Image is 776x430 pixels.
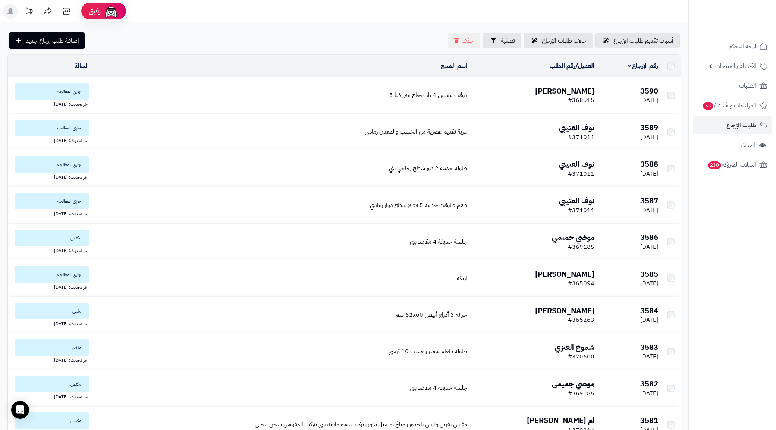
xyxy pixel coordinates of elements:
[20,4,38,21] a: تحديثات المنصة
[555,342,594,353] b: شموخ العنزي
[640,232,658,243] b: 3586
[693,77,772,95] a: الطلبات
[640,96,658,105] span: [DATE]
[559,158,594,170] b: نوف العتيبي
[535,85,594,97] b: [PERSON_NAME]
[559,195,594,206] b: نوف العتيبي
[640,158,658,170] b: 3588
[578,62,594,70] a: العميل
[11,319,89,327] div: اخر تحديث: [DATE]
[568,96,594,105] span: #368515
[640,279,658,288] span: [DATE]
[568,133,594,142] span: #371011
[542,36,587,45] span: حالات طلبات الإرجاع
[89,7,101,16] span: رفيق
[640,206,658,215] span: [DATE]
[370,201,467,210] a: طقم طاولات خدمة 5 قطع سطح دوار رمادي
[640,133,658,142] span: [DATE]
[11,136,89,144] div: اخر تحديث: [DATE]
[693,156,772,174] a: السلات المتروكة230
[457,274,467,283] a: اريكه
[640,195,658,206] b: 3587
[255,420,467,429] a: مفرش نفرين وليش تاخذون مباغ توصيل بدون تركيب وهو مافيه شي يتركب المفروش شحن مجاني
[15,303,89,319] span: ملغي
[568,206,594,215] span: #371011
[640,242,658,251] span: [DATE]
[15,230,89,246] span: مكتمل
[640,342,658,353] b: 3583
[389,164,467,173] a: طاولة خدمة 2 دور سطح زجاجي بني
[552,378,594,389] b: موضي جميمي
[703,102,713,110] span: 53
[715,61,756,71] span: الأقسام والمنتجات
[410,383,467,392] a: جلسة حديقة 4 مقاعد بني
[448,33,480,48] button: حذف
[11,392,89,400] div: اخر تحديث: [DATE]
[613,36,673,45] span: أسباب تقديم طلبات الإرجاع
[552,232,594,243] b: موضي جميمي
[104,4,119,19] img: ai-face.png
[729,41,756,51] span: لوحة التحكم
[568,352,594,361] span: #370600
[15,339,89,356] span: ملغي
[410,237,467,246] a: جلسة حديقة 4 مقاعد بني
[15,83,89,100] span: جاري المعالجه
[707,160,756,170] span: السلات المتروكة
[640,85,658,97] b: 3590
[640,122,658,133] b: 3589
[726,120,756,131] span: طلبات الإرجاع
[9,32,85,49] a: إضافة طلب إرجاع جديد
[535,305,594,316] b: [PERSON_NAME]
[15,266,89,283] span: جاري المعالجه
[640,305,658,316] b: 3584
[11,246,89,254] div: اخر تحديث: [DATE]
[628,62,659,70] a: رقم الإرجاع
[640,378,658,389] b: 3582
[739,81,756,91] span: الطلبات
[389,347,467,356] a: طاولة طعام مودرن خشب 10 كرسي
[501,36,515,45] span: تصفية
[524,33,593,48] a: حالات طلبات الإرجاع
[640,415,658,426] b: 3581
[26,36,79,45] span: إضافة طلب إرجاع جديد
[693,37,772,55] a: لوحة التحكم
[11,173,89,181] div: اخر تحديث: [DATE]
[693,116,772,134] a: طلبات الإرجاع
[462,36,474,45] span: حذف
[15,412,89,429] span: مكتمل
[568,279,594,288] span: #365094
[15,193,89,209] span: جاري المعالجه
[708,161,721,169] span: 230
[550,62,575,70] a: رقم الطلب
[535,269,594,280] b: [PERSON_NAME]
[741,140,755,150] span: العملاء
[640,316,658,324] span: [DATE]
[640,389,658,398] span: [DATE]
[15,376,89,392] span: مكتمل
[693,97,772,114] a: المراجعات والأسئلة53
[390,91,467,100] a: دولاب ملابس 4 باب زجاج مع إضاءة
[15,120,89,136] span: جاري المعالجه
[559,122,594,133] b: نوف العتيبي
[595,33,680,48] a: أسباب تقديم طلبات الإرجاع
[15,156,89,173] span: جاري المعالجه
[568,169,594,178] span: #371011
[11,209,89,217] div: اخر تحديث: [DATE]
[365,127,467,136] span: عربة تقديم عصرية من الخشب والمعدن رمادي
[11,100,89,107] div: اخر تحديث: [DATE]
[11,401,29,419] div: Open Intercom Messenger
[11,283,89,291] div: اخر تحديث: [DATE]
[11,356,89,364] div: اخر تحديث: [DATE]
[568,389,594,398] span: #369185
[75,62,89,70] a: الحالة
[396,310,467,319] a: خزانة 3 أدراج أبيض ‎62x60 سم‏
[441,62,467,70] a: اسم المنتج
